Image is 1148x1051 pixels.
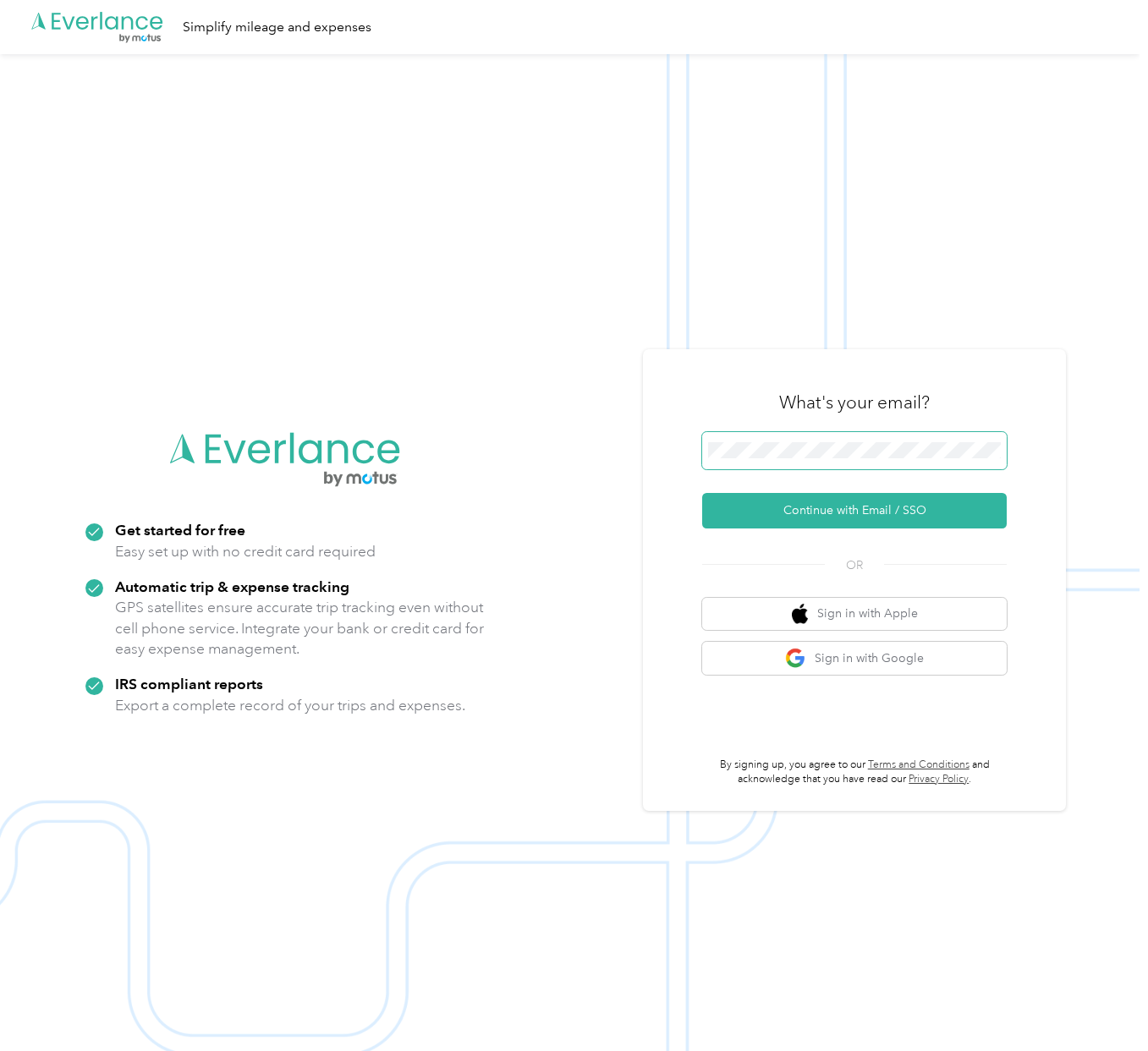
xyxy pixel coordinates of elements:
span: OR [825,556,884,574]
img: google logo [785,648,806,669]
p: Export a complete record of your trips and expenses. [115,695,465,716]
h3: What's your email? [779,391,930,414]
p: By signing up, you agree to our and acknowledge that you have read our . [702,758,1007,787]
button: Continue with Email / SSO [702,493,1007,528]
p: GPS satellites ensure accurate trip tracking even without cell phone service. Integrate your bank... [115,597,485,660]
a: Privacy Policy [909,773,969,786]
img: apple logo [792,604,809,625]
div: Simplify mileage and expenses [183,17,371,38]
strong: Get started for free [115,521,245,539]
button: apple logoSign in with Apple [702,598,1007,631]
strong: IRS compliant reports [115,675,263,692]
a: Terms and Conditions [868,758,969,771]
strong: Automatic trip & expense tracking [115,578,349,595]
p: Easy set up with no credit card required [115,541,376,562]
button: google logoSign in with Google [702,642,1007,675]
